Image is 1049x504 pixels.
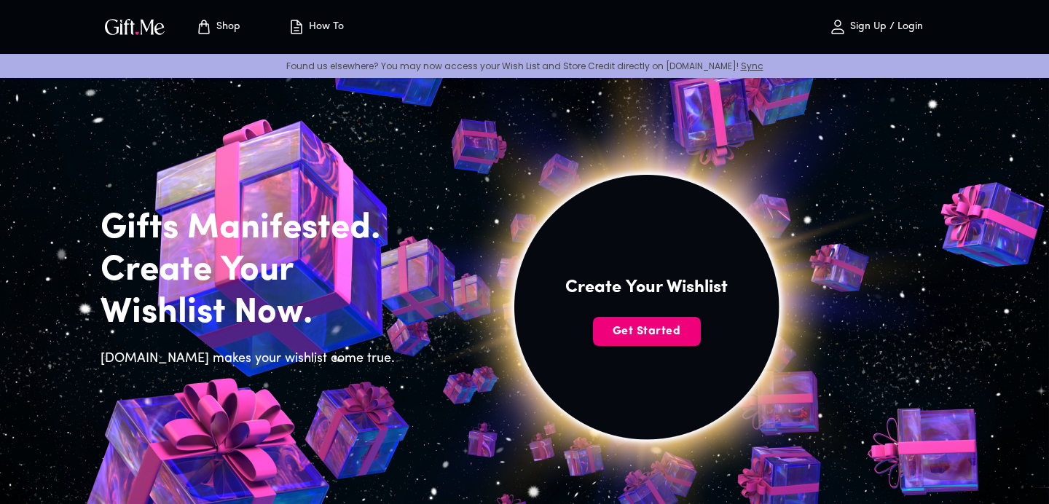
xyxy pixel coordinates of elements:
[565,276,728,299] h4: Create Your Wishlist
[288,18,305,36] img: how-to.svg
[12,60,1037,72] p: Found us elsewhere? You may now access your Wish List and Store Credit directly on [DOMAIN_NAME]!
[593,323,701,339] span: Get Started
[101,349,404,369] h6: [DOMAIN_NAME] makes your wishlist come true.
[213,21,240,34] p: Shop
[846,21,923,34] p: Sign Up / Login
[305,21,344,34] p: How To
[803,4,948,50] button: Sign Up / Login
[101,208,404,250] h2: Gifts Manifested.
[741,60,763,72] a: Sync
[102,16,168,37] img: GiftMe Logo
[275,4,355,50] button: How To
[101,250,404,292] h2: Create Your
[101,18,169,36] button: GiftMe Logo
[101,292,404,334] h2: Wishlist Now.
[593,317,701,346] button: Get Started
[178,4,258,50] button: Store page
